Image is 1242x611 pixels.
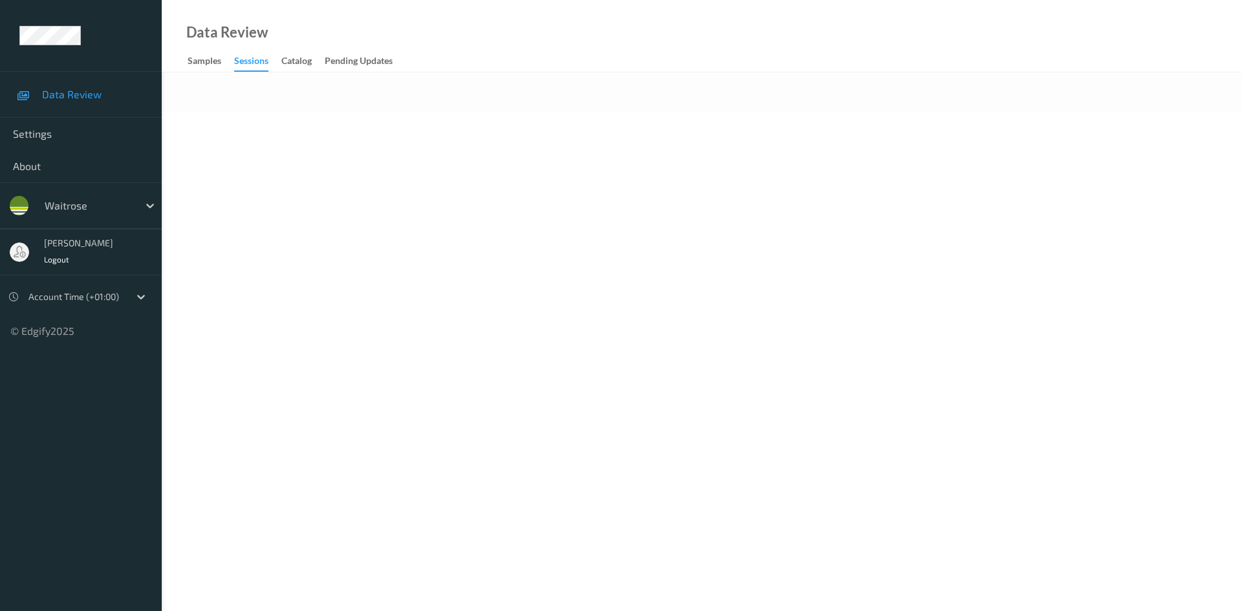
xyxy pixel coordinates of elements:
[186,26,268,39] div: Data Review
[325,54,393,70] div: Pending Updates
[281,52,325,70] a: Catalog
[188,54,221,70] div: Samples
[325,52,406,70] a: Pending Updates
[188,52,234,70] a: Samples
[281,54,312,70] div: Catalog
[234,54,268,72] div: Sessions
[234,52,281,72] a: Sessions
